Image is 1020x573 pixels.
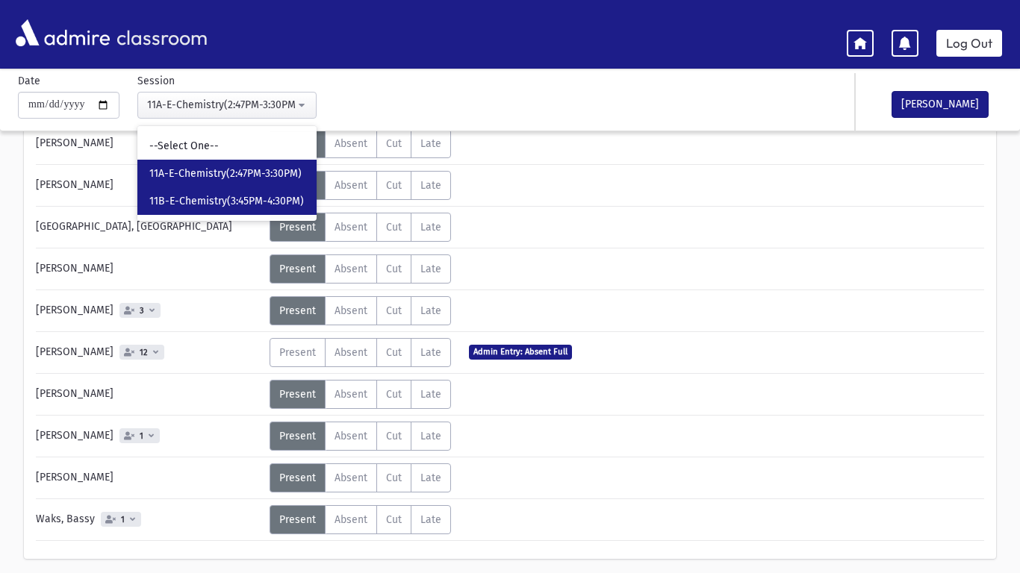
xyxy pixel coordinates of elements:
[28,338,270,367] div: [PERSON_NAME]
[335,179,367,192] span: Absent
[118,515,128,525] span: 1
[149,166,302,181] span: 11A-E-Chemistry(2:47PM-3:30PM)
[12,16,113,50] img: AdmirePro
[137,92,317,119] button: 11A-E-Chemistry(2:47PM-3:30PM)
[386,346,402,359] span: Cut
[270,296,451,325] div: AttTypes
[420,221,441,234] span: Late
[279,346,316,359] span: Present
[386,304,402,317] span: Cut
[270,380,451,409] div: AttTypes
[149,139,219,154] span: --Select One--
[279,263,316,275] span: Present
[270,463,451,492] div: AttTypes
[149,194,304,209] span: 11B-E-Chemistry(3:45PM-4:30PM)
[28,422,270,451] div: [PERSON_NAME]
[279,430,316,442] span: Present
[28,129,270,158] div: [PERSON_NAME]
[420,472,441,484] span: Late
[386,513,402,526] span: Cut
[147,97,295,113] div: 11A-E-Chemistry(2:47PM-3:30PM)
[137,348,151,357] span: 12
[113,13,208,53] span: classroom
[270,129,451,158] div: AttTypes
[386,179,402,192] span: Cut
[335,513,367,526] span: Absent
[28,505,270,534] div: Waks, Bassy
[335,263,367,275] span: Absent
[270,505,451,534] div: AttTypes
[335,472,367,484] span: Absent
[28,213,270,242] div: [GEOGRAPHIC_DATA], [GEOGRAPHIC_DATA]
[936,30,1002,57] a: Log Out
[335,430,367,442] span: Absent
[137,73,175,89] label: Session
[270,422,451,451] div: AttTypes
[28,171,270,200] div: [PERSON_NAME]
[270,338,451,367] div: AttTypes
[279,472,316,484] span: Present
[469,345,572,359] span: Admin Entry: Absent Full
[270,254,451,284] div: AttTypes
[270,171,451,200] div: AttTypes
[279,513,316,526] span: Present
[420,304,441,317] span: Late
[386,388,402,401] span: Cut
[335,388,367,401] span: Absent
[386,263,402,275] span: Cut
[335,221,367,234] span: Absent
[420,388,441,401] span: Late
[335,346,367,359] span: Absent
[28,254,270,284] div: [PERSON_NAME]
[420,263,441,275] span: Late
[335,137,367,150] span: Absent
[386,430,402,442] span: Cut
[420,137,441,150] span: Late
[279,388,316,401] span: Present
[270,213,451,242] div: AttTypes
[279,221,316,234] span: Present
[18,73,40,89] label: Date
[420,346,441,359] span: Late
[137,306,147,316] span: 3
[420,430,441,442] span: Late
[28,296,270,325] div: [PERSON_NAME]
[892,91,989,118] button: [PERSON_NAME]
[420,179,441,192] span: Late
[335,304,367,317] span: Absent
[386,472,402,484] span: Cut
[279,304,316,317] span: Present
[386,137,402,150] span: Cut
[28,380,270,409] div: [PERSON_NAME]
[28,463,270,492] div: [PERSON_NAME]
[137,431,146,441] span: 1
[386,221,402,234] span: Cut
